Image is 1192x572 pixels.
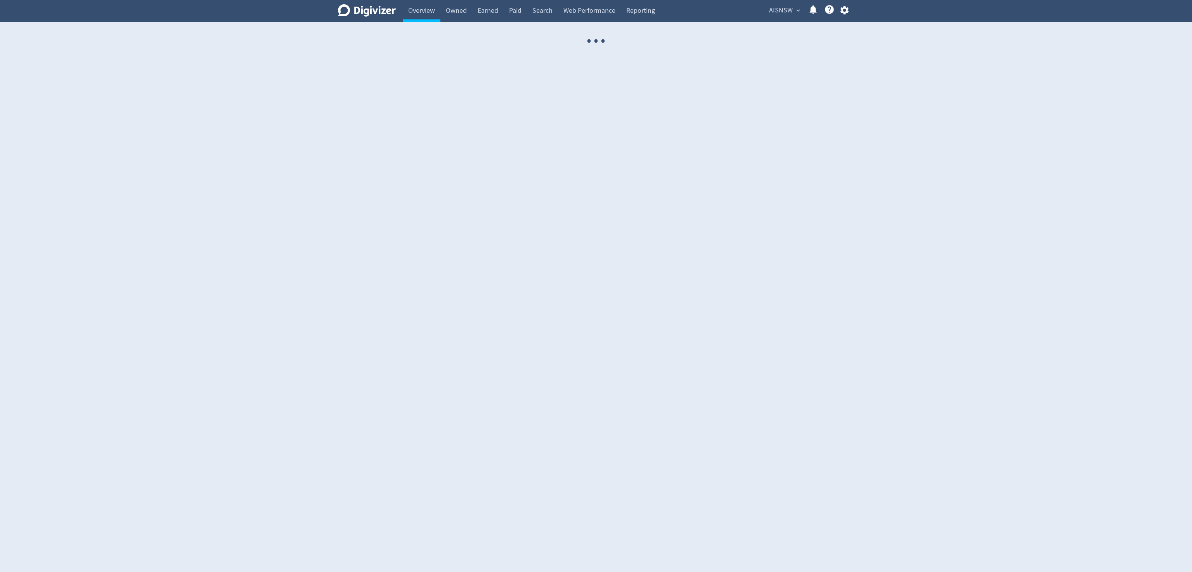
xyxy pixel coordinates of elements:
span: · [586,22,593,61]
button: AISNSW [766,4,802,17]
span: · [599,22,606,61]
span: AISNSW [769,4,793,17]
span: · [593,22,599,61]
span: expand_more [795,7,802,14]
